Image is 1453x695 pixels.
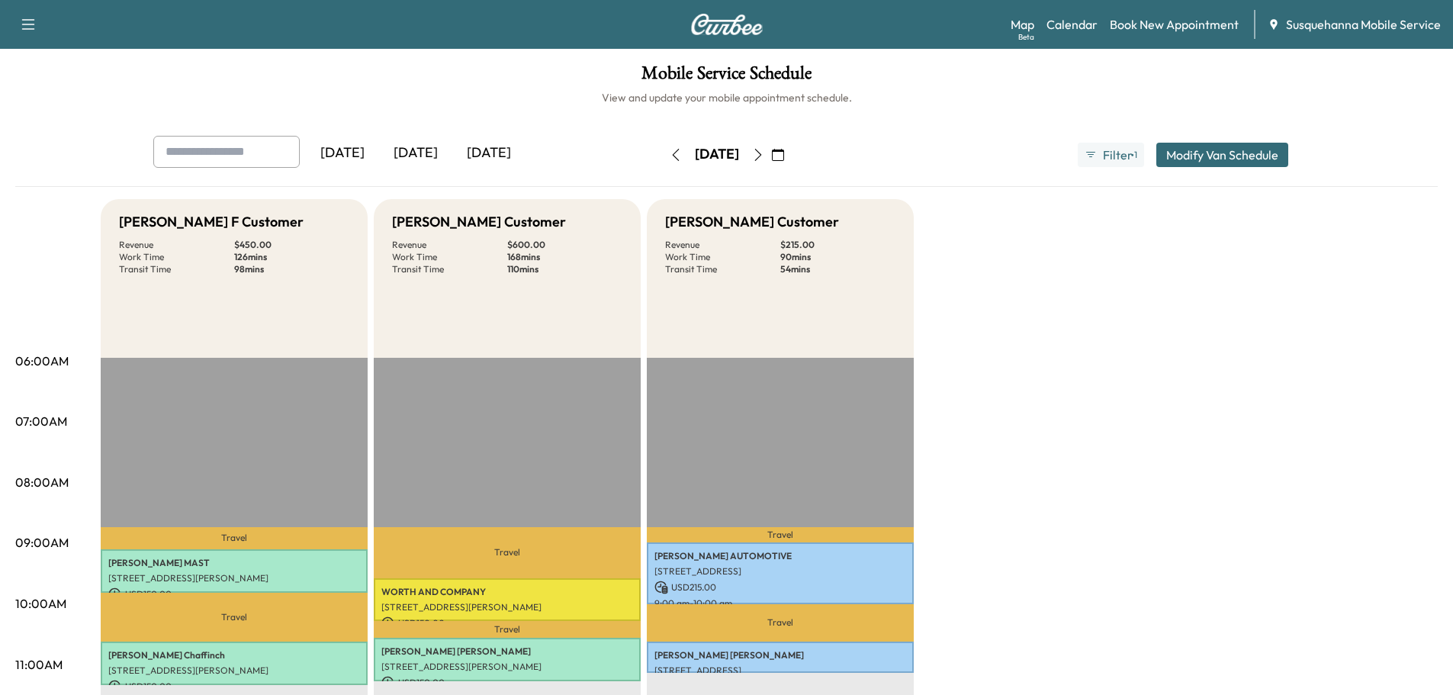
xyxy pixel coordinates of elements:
p: [PERSON_NAME] Chaffinch [108,649,360,661]
div: [DATE] [306,136,379,171]
p: Work Time [392,251,507,263]
p: 90 mins [780,251,895,263]
p: Work Time [119,251,234,263]
p: [PERSON_NAME] AUTOMOTIVE [654,550,906,562]
div: [DATE] [452,136,526,171]
p: Travel [101,593,368,642]
p: [STREET_ADDRESS] [654,565,906,578]
p: USD 150.00 [108,587,360,601]
p: $ 600.00 [507,239,622,251]
p: [PERSON_NAME] [PERSON_NAME] [654,649,906,661]
span: ● [1130,151,1133,159]
p: [PERSON_NAME] MAST [108,557,360,569]
h5: [PERSON_NAME] Customer [665,211,839,233]
p: USD 150.00 [381,616,633,630]
p: Travel [374,621,641,638]
p: Travel [647,604,914,642]
p: [STREET_ADDRESS][PERSON_NAME] [108,664,360,677]
p: [PERSON_NAME] [PERSON_NAME] [381,645,633,658]
span: 1 [1134,149,1137,161]
p: Transit Time [392,263,507,275]
a: Book New Appointment [1110,15,1239,34]
p: Work Time [665,251,780,263]
p: WORTH AND COMPANY [381,586,633,598]
p: Travel [647,527,914,542]
p: 07:00AM [15,412,67,430]
a: MapBeta [1011,15,1034,34]
p: 126 mins [234,251,349,263]
p: USD 215.00 [654,581,906,594]
p: USD 150.00 [381,676,633,690]
p: 54 mins [780,263,895,275]
a: Calendar [1046,15,1098,34]
p: [STREET_ADDRESS][PERSON_NAME] [381,661,633,673]
p: 08:00AM [15,473,69,491]
img: Curbee Logo [690,14,763,35]
p: 110 mins [507,263,622,275]
p: 10:00AM [15,594,66,613]
p: Revenue [119,239,234,251]
p: Revenue [392,239,507,251]
p: $ 215.00 [780,239,895,251]
p: [STREET_ADDRESS][PERSON_NAME] [108,572,360,584]
h6: View and update your mobile appointment schedule. [15,90,1438,105]
h5: [PERSON_NAME] Customer [392,211,566,233]
p: Travel [374,527,641,578]
p: Transit Time [119,263,234,275]
h5: [PERSON_NAME] F Customer [119,211,304,233]
p: USD 150.00 [108,680,360,693]
button: Filter●1 [1078,143,1143,167]
p: [STREET_ADDRESS] [654,664,906,677]
p: 168 mins [507,251,622,263]
div: [DATE] [379,136,452,171]
p: 9:00 am - 10:00 am [654,597,906,610]
span: Susquehanna Mobile Service [1286,15,1441,34]
p: Travel [101,527,368,550]
span: Filter [1103,146,1130,164]
div: [DATE] [695,145,739,164]
p: Transit Time [665,263,780,275]
p: $ 450.00 [234,239,349,251]
button: Modify Van Schedule [1156,143,1288,167]
p: Revenue [665,239,780,251]
p: [STREET_ADDRESS][PERSON_NAME] [381,601,633,613]
p: 11:00AM [15,655,63,674]
div: Beta [1018,31,1034,43]
p: 09:00AM [15,533,69,552]
h1: Mobile Service Schedule [15,64,1438,90]
p: 98 mins [234,263,349,275]
p: 06:00AM [15,352,69,370]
